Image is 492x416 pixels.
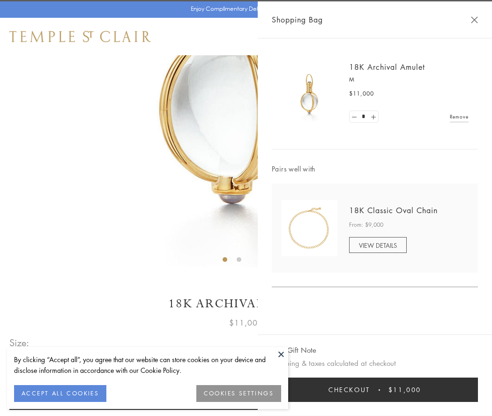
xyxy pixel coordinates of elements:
[388,385,421,395] span: $11,000
[450,111,469,122] a: Remove
[349,89,374,98] span: $11,000
[359,241,397,250] span: VIEW DETAILS
[349,237,407,253] a: VIEW DETAILS
[272,357,478,369] p: Shipping & taxes calculated at checkout
[349,220,383,230] span: From: $9,000
[272,344,316,356] button: Add Gift Note
[349,205,438,215] a: 18K Classic Oval Chain
[272,14,323,26] span: Shopping Bag
[272,163,478,174] span: Pairs well with
[368,111,378,123] a: Set quantity to 2
[349,62,425,72] a: 18K Archival Amulet
[196,385,281,402] button: COOKIES SETTINGS
[14,354,281,376] div: By clicking “Accept all”, you agree that our website can store cookies on your device and disclos...
[229,317,263,329] span: $11,000
[350,111,359,123] a: Set quantity to 0
[328,385,370,395] span: Checkout
[9,335,30,350] span: Size:
[272,378,478,402] button: Checkout $11,000
[9,296,483,312] h1: 18K Archival Amulet
[281,200,337,256] img: N88865-OV18
[281,66,337,122] img: 18K Archival Amulet
[191,4,297,14] p: Enjoy Complimentary Delivery & Returns
[471,16,478,23] button: Close Shopping Bag
[9,31,151,42] img: Temple St. Clair
[14,385,106,402] button: ACCEPT ALL COOKIES
[349,75,469,84] p: M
